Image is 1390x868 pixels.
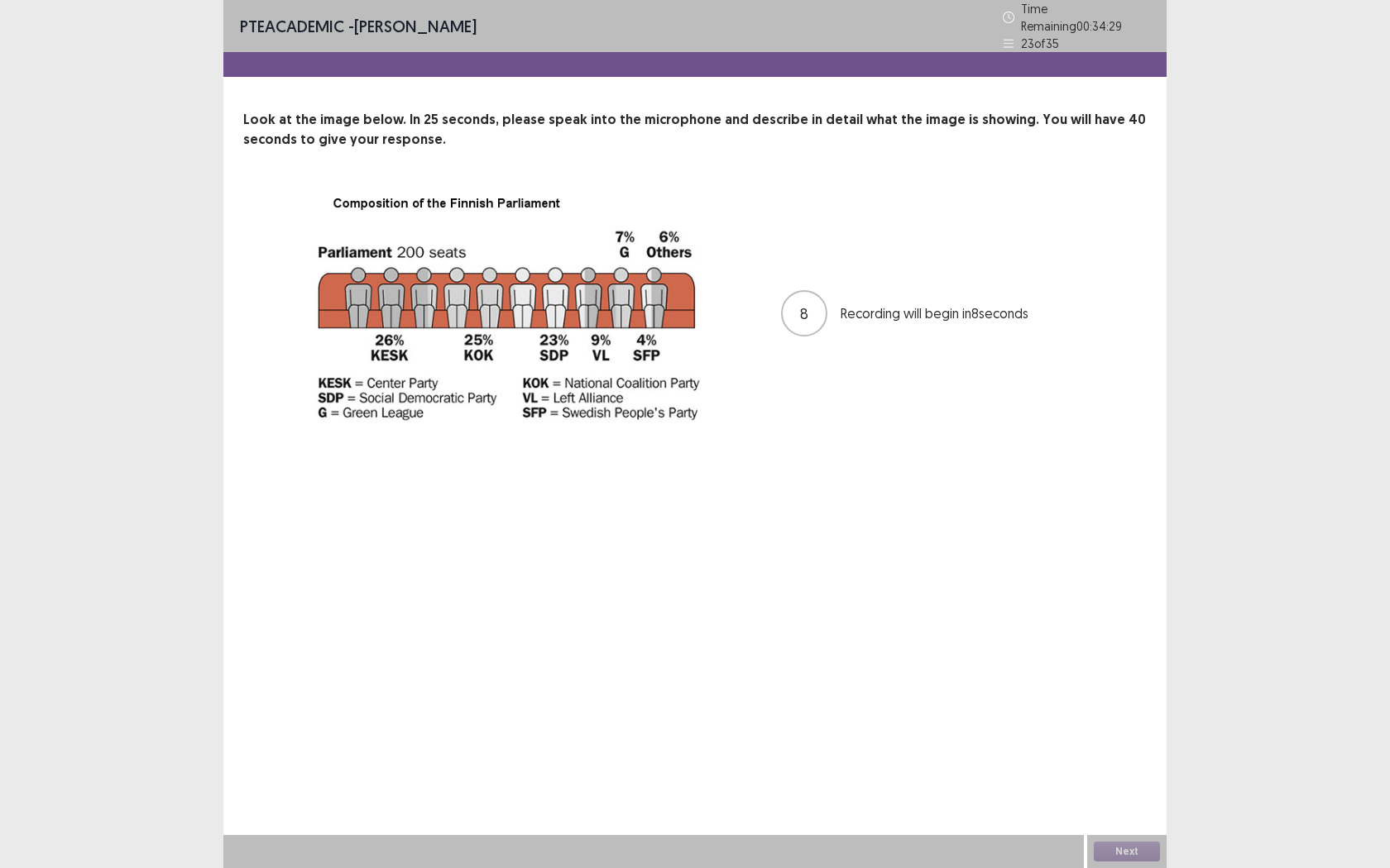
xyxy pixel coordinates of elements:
[240,14,477,39] p: - [PERSON_NAME]
[240,16,344,36] span: PTE academic
[800,303,808,325] p: 8
[1021,35,1059,52] p: 23 of 35
[841,303,1056,323] p: Recording will begin in 8 seconds
[243,110,1147,150] p: Look at the image below. In 25 seconds, please speak into the microphone and describe in detail w...
[309,189,723,435] img: image-description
